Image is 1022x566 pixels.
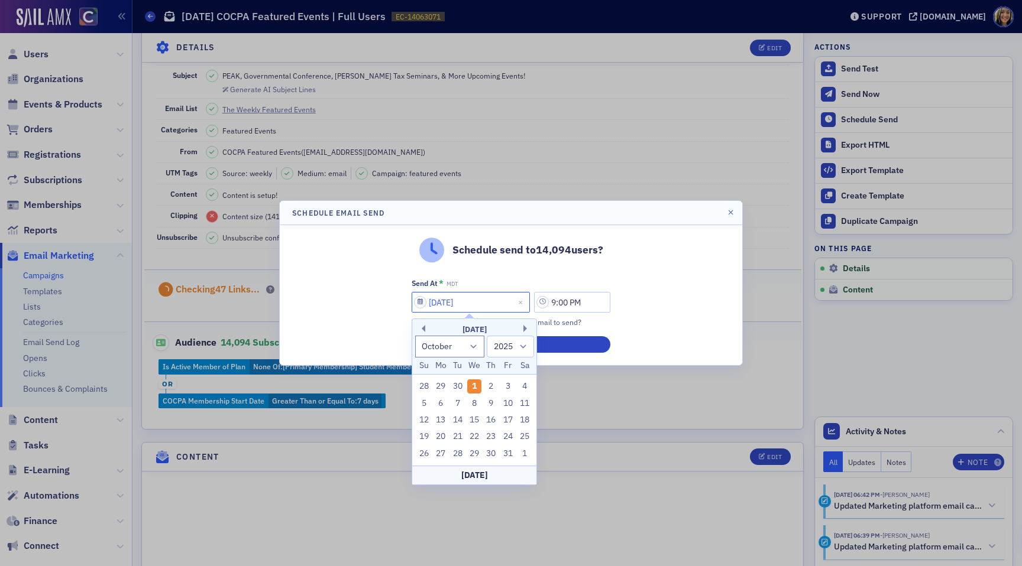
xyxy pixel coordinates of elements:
div: Choose Saturday, October 18th, 2025 [518,413,532,427]
div: Choose Thursday, October 9th, 2025 [484,396,499,411]
div: Choose Tuesday, October 28th, 2025 [451,447,465,461]
div: Choose Saturday, October 4th, 2025 [518,379,532,393]
div: [DATE] [412,324,536,336]
div: We [467,359,481,373]
div: month 2025-10 [416,378,533,462]
input: MM/DD/YYYY [412,292,530,313]
button: Previous Month [418,325,425,332]
div: Choose Friday, October 17th, 2025 [501,413,515,427]
abbr: This field is required [439,279,444,287]
div: [DATE] [412,466,536,484]
div: Choose Monday, October 20th, 2025 [434,430,448,444]
div: Choose Friday, October 3rd, 2025 [501,379,515,393]
div: Choose Wednesday, October 29th, 2025 [467,447,481,461]
div: Mo [434,359,448,373]
div: Choose Thursday, October 2nd, 2025 [484,379,499,393]
div: Choose Monday, October 6th, 2025 [434,396,448,411]
div: Choose Saturday, October 11th, 2025 [518,396,532,411]
div: Choose Thursday, October 23rd, 2025 [484,430,499,444]
div: Choose Tuesday, September 30th, 2025 [451,379,465,393]
div: Send At [412,279,438,288]
div: Fr [501,359,515,373]
div: Choose Sunday, October 12th, 2025 [417,413,431,427]
div: When would you like to schedule this email to send? [412,317,610,327]
div: Sa [518,359,532,373]
div: Choose Thursday, October 30th, 2025 [484,447,499,461]
div: Choose Sunday, September 28th, 2025 [417,379,431,393]
div: Choose Tuesday, October 14th, 2025 [451,413,465,427]
div: Choose Saturday, November 1st, 2025 [518,447,532,461]
div: Choose Sunday, October 19th, 2025 [417,430,431,444]
div: Choose Monday, October 27th, 2025 [434,447,448,461]
div: Choose Friday, October 10th, 2025 [501,396,515,411]
input: 00:00 AM [534,292,610,313]
div: Choose Friday, October 24th, 2025 [501,430,515,444]
div: Choose Tuesday, October 21st, 2025 [451,430,465,444]
div: Choose Friday, October 31st, 2025 [501,447,515,461]
button: Next Month [523,325,531,332]
button: Close [514,292,530,313]
div: Choose Wednesday, October 8th, 2025 [467,396,481,411]
div: Th [484,359,499,373]
div: Choose Wednesday, October 22nd, 2025 [467,430,481,444]
div: Choose Saturday, October 25th, 2025 [518,430,532,444]
div: Choose Wednesday, October 15th, 2025 [467,413,481,427]
div: Choose Monday, September 29th, 2025 [434,379,448,393]
div: Choose Tuesday, October 7th, 2025 [451,396,465,411]
div: Tu [451,359,465,373]
div: Su [417,359,431,373]
span: MDT [447,281,458,288]
div: Choose Sunday, October 26th, 2025 [417,447,431,461]
div: Choose Monday, October 13th, 2025 [434,413,448,427]
p: Schedule send to 14,094 users? [452,242,603,258]
h4: Schedule Email Send [292,207,384,218]
div: Choose Wednesday, October 1st, 2025 [467,379,481,393]
div: Choose Sunday, October 5th, 2025 [417,396,431,411]
div: Choose Thursday, October 16th, 2025 [484,413,499,427]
